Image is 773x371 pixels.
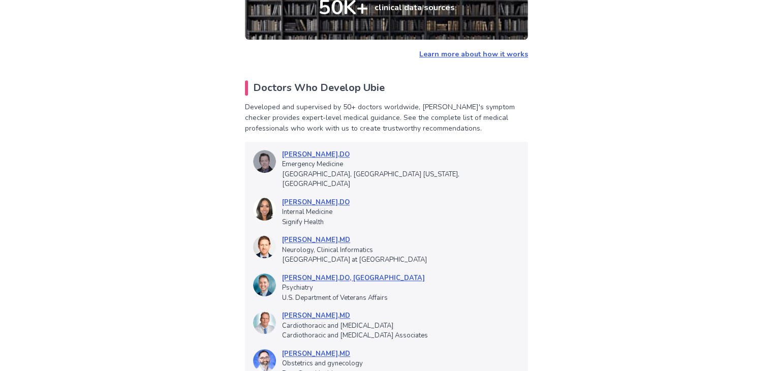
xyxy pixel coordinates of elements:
a: [PERSON_NAME],DO [282,198,350,208]
img: Benjamin Kummer, MD [253,235,276,258]
p: [PERSON_NAME] , DO [282,198,350,208]
p: Cardiothoracic and [MEDICAL_DATA] Associates [282,331,428,341]
a: [PERSON_NAME],MD [282,235,427,245]
p: Developed and supervised by 50+ doctors worldwide, [PERSON_NAME]'s symptom checker provides exper... [245,102,528,134]
p: [PERSON_NAME] , MD [282,311,428,321]
p: Cardiothoracic and [MEDICAL_DATA] [282,321,428,331]
p: Neurology, Clinical Informatics [282,245,427,256]
a: [PERSON_NAME],MD [282,349,363,359]
p: Internal Medicine [282,207,350,218]
p: [PERSON_NAME] , MD [282,349,363,359]
a: [PERSON_NAME],MD [282,311,428,321]
p: [PERSON_NAME] , DO [282,150,520,160]
p: [PERSON_NAME] , DO, [GEOGRAPHIC_DATA] [282,273,425,284]
p: [GEOGRAPHIC_DATA] at [GEOGRAPHIC_DATA] [282,255,427,265]
p: [PERSON_NAME] , MD [282,235,427,245]
img: Caroline M. Doan, DO [253,198,276,221]
img: Dale Mueller, MD [253,311,276,334]
p: Psychiatry [282,283,425,293]
h2: Doctors Who Develop Ubie [245,80,528,96]
p: [GEOGRAPHIC_DATA], [GEOGRAPHIC_DATA] [US_STATE], [GEOGRAPHIC_DATA] [282,170,520,190]
img: Charles Carlson, DO, MS [253,273,276,296]
p: U.S. Department of Veterans Affairs [282,293,425,303]
a: [PERSON_NAME],DO [282,150,520,160]
p: Signify Health [282,218,350,228]
a: [PERSON_NAME],DO, [GEOGRAPHIC_DATA] [282,273,425,284]
p: Emergency Medicine [282,160,520,170]
img: Maxwell J. Nanes, DO [253,150,276,173]
a: Learn more about how it works [419,49,528,59]
p: clinical data sources [375,2,455,14]
p: Obstetrics and gynecology [282,359,363,369]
